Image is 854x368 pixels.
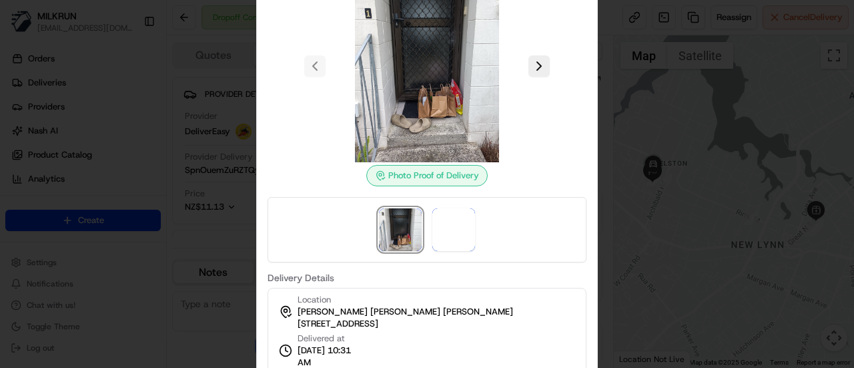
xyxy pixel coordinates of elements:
[366,165,488,186] div: Photo Proof of Delivery
[298,333,359,345] span: Delivered at
[379,208,422,251] img: photo_proof_of_delivery image
[298,318,378,330] span: [STREET_ADDRESS]
[298,306,513,318] span: [PERSON_NAME] [PERSON_NAME] [PERSON_NAME]
[298,294,331,306] span: Location
[268,273,586,283] label: Delivery Details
